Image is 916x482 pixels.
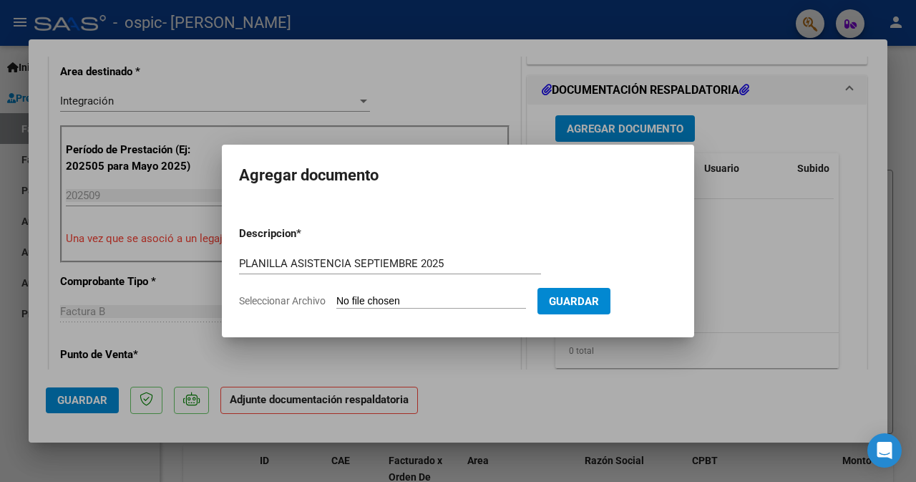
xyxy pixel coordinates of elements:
[239,226,371,242] p: Descripcion
[239,162,677,189] h2: Agregar documento
[867,433,902,468] div: Open Intercom Messenger
[537,288,610,314] button: Guardar
[239,295,326,307] span: Seleccionar Archivo
[549,295,599,308] span: Guardar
